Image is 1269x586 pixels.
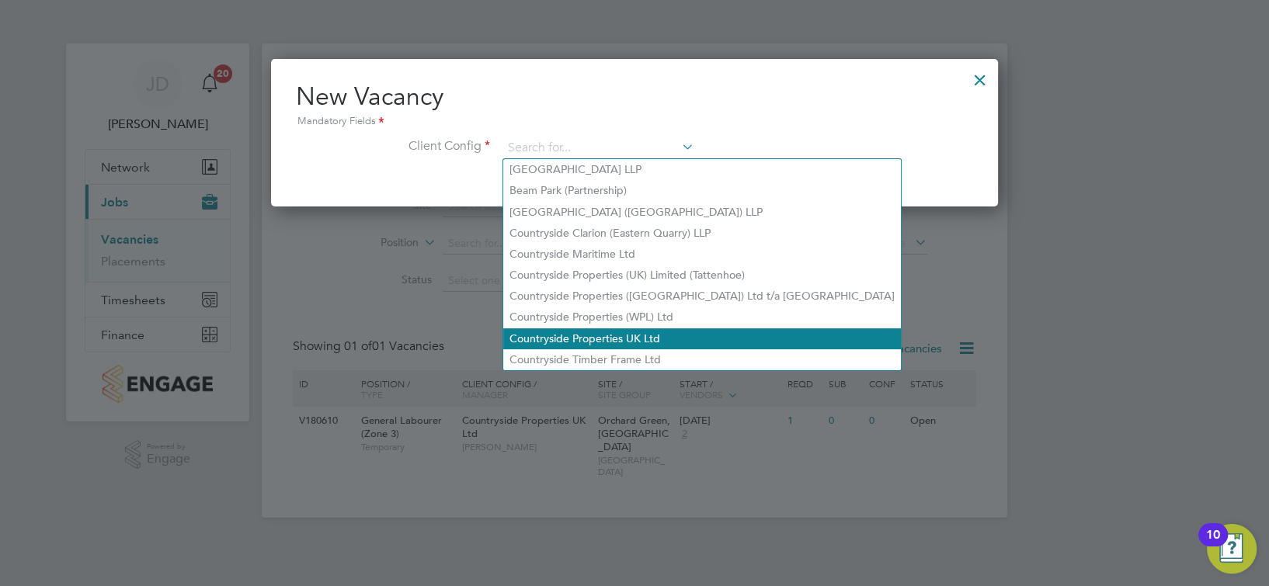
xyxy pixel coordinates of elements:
[296,113,973,130] div: Mandatory Fields
[502,137,694,160] input: Search for...
[1207,524,1257,574] button: Open Resource Center, 10 new notifications
[1206,535,1220,555] div: 10
[503,349,901,370] li: Countryside Timber Frame Ltd
[296,81,973,130] h2: New Vacancy
[503,202,901,223] li: [GEOGRAPHIC_DATA] ([GEOGRAPHIC_DATA]) LLP
[503,328,901,349] li: Countryside Properties UK Ltd
[296,138,490,154] label: Client Config
[503,223,901,244] li: Countryside Clarion (Eastern Quarry) LLP
[503,286,901,307] li: Countryside Properties ([GEOGRAPHIC_DATA]) Ltd t/a [GEOGRAPHIC_DATA]
[503,265,901,286] li: Countryside Properties (UK) Limited (Tattenhoe)
[503,180,901,201] li: Beam Park (Partnership)
[503,244,901,265] li: Countryside Maritime Ltd
[503,307,901,328] li: Countryside Properties (WPL) Ltd
[503,159,901,180] li: [GEOGRAPHIC_DATA] LLP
